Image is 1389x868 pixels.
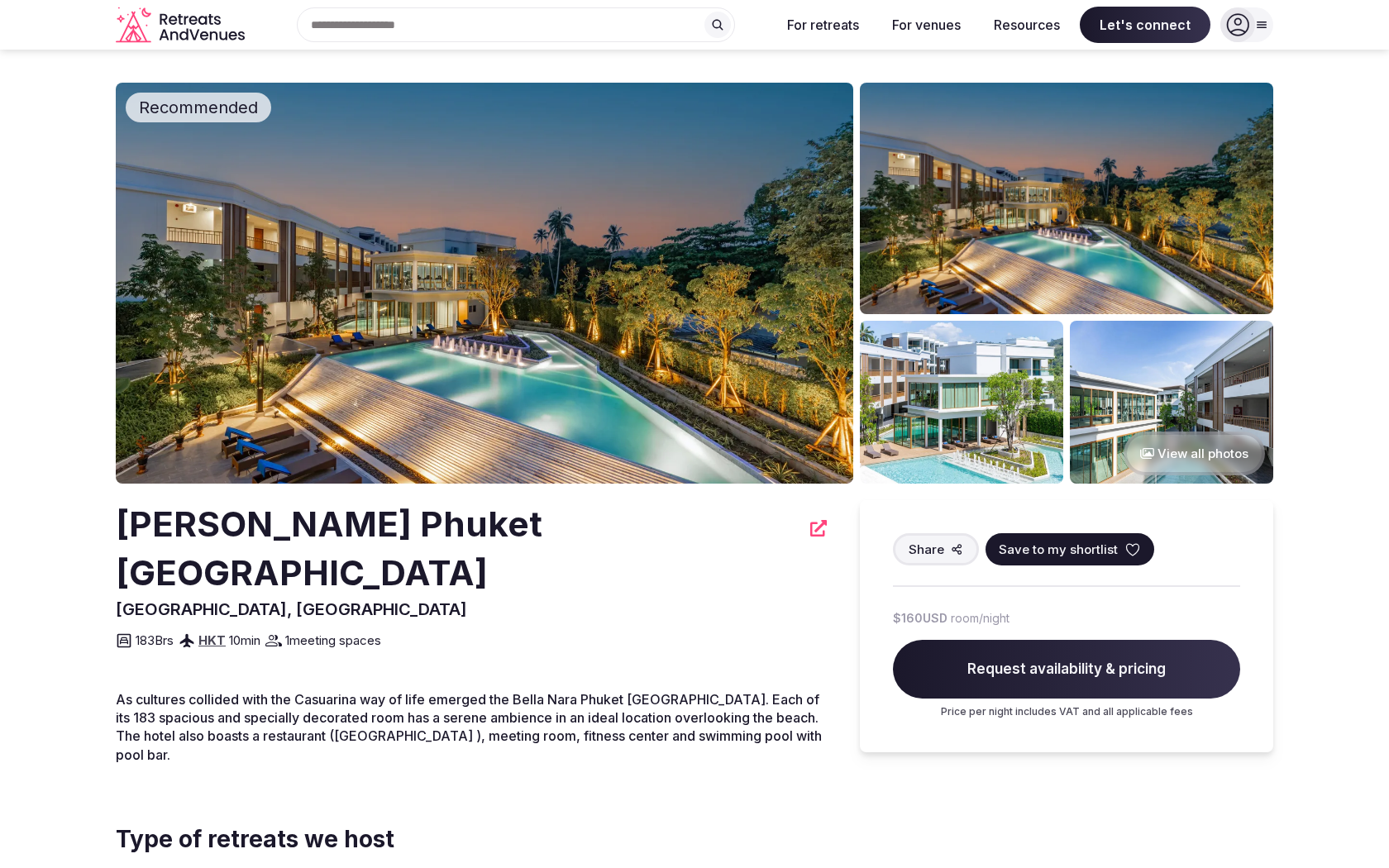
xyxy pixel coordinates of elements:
[116,500,800,598] h2: [PERSON_NAME] Phuket [GEOGRAPHIC_DATA]
[774,7,872,43] button: For retreats
[116,691,822,763] span: As cultures collided with the Casuarina way of life emerged the Bella Nara Phuket [GEOGRAPHIC_DAT...
[999,541,1118,558] span: Save to my shortlist
[893,533,979,565] button: Share
[229,632,260,649] span: 10 min
[893,610,947,627] span: $160 USD
[893,640,1240,699] span: Request availability & pricing
[893,705,1240,719] p: Price per night includes VAT and all applicable fees
[126,93,271,122] div: Recommended
[198,632,226,648] a: HKT
[1080,7,1210,43] span: Let's connect
[860,321,1063,484] img: Venue gallery photo
[860,83,1273,314] img: Venue gallery photo
[951,610,1010,627] span: room/night
[116,7,248,44] a: Visit the homepage
[116,83,853,484] img: Venue cover photo
[116,7,248,44] svg: Retreats and Venues company logo
[986,533,1154,565] button: Save to my shortlist
[285,632,381,649] span: 1 meeting spaces
[981,7,1073,43] button: Resources
[1124,432,1265,475] button: View all photos
[879,7,974,43] button: For venues
[132,96,265,119] span: Recommended
[1070,321,1273,484] img: Venue gallery photo
[136,632,174,649] span: 183 Brs
[116,599,467,619] span: [GEOGRAPHIC_DATA], [GEOGRAPHIC_DATA]
[909,541,944,558] span: Share
[116,823,827,856] span: Type of retreats we host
